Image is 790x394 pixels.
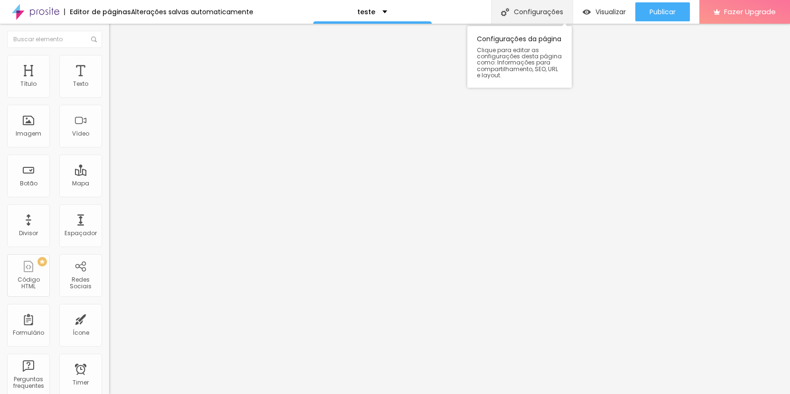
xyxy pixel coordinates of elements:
div: Alterações salvas automaticamente [131,9,253,15]
div: Timer [73,379,89,386]
div: Imagem [16,130,41,137]
span: Fazer Upgrade [724,8,776,16]
span: Clique para editar as configurações desta página como: Informações para compartilhamento, SEO, UR... [477,47,562,78]
div: Código HTML [9,276,47,290]
div: Título [20,81,37,87]
span: Visualizar [595,8,626,16]
div: Divisor [19,230,38,237]
div: Vídeo [72,130,89,137]
p: teste [357,9,375,15]
img: Icone [91,37,97,42]
input: Buscar elemento [7,31,102,48]
div: Redes Sociais [62,276,99,290]
button: Publicar [635,2,690,21]
div: Formulário [13,330,44,336]
div: Espaçador [65,230,97,237]
div: Texto [73,81,88,87]
div: Botão [20,180,37,187]
div: Configurações da página [467,26,572,88]
span: Publicar [650,8,676,16]
div: Perguntas frequentes [9,376,47,390]
img: view-1.svg [583,8,591,16]
div: Editor de páginas [64,9,131,15]
button: Visualizar [573,2,635,21]
div: Mapa [72,180,89,187]
iframe: Editor [109,24,790,394]
div: Ícone [73,330,89,336]
img: Icone [501,8,509,16]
